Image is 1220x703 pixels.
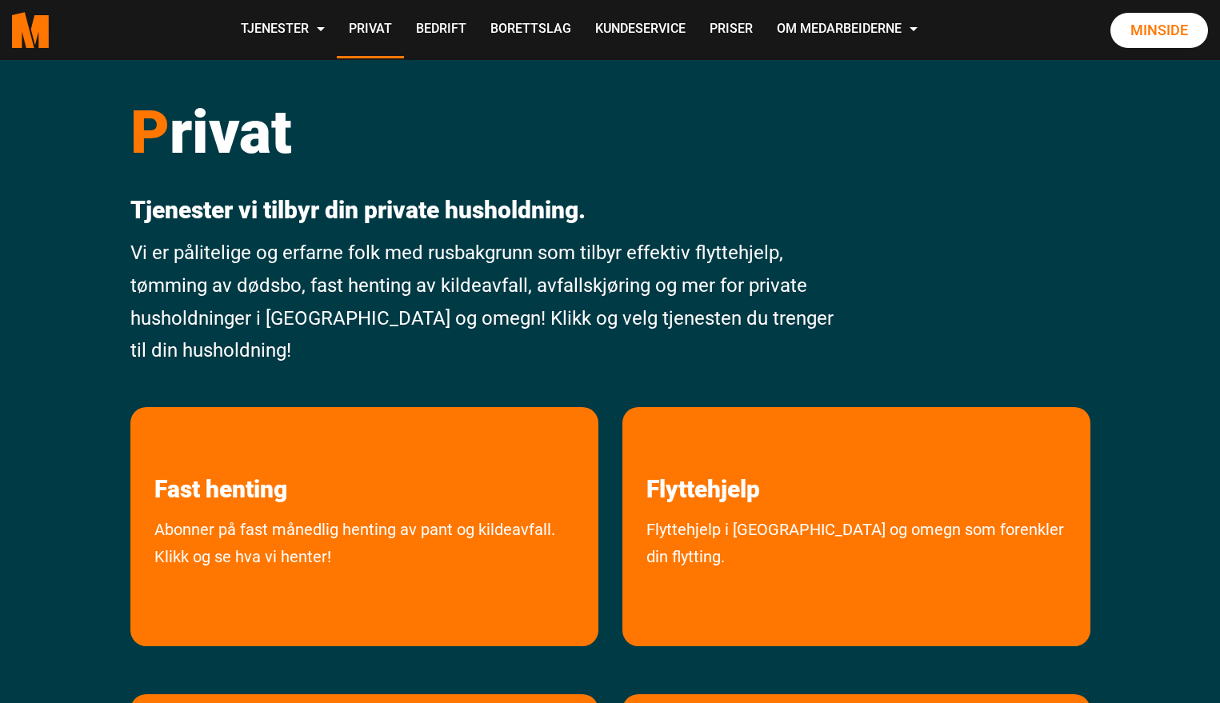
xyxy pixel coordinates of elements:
a: Flyttehjelp i [GEOGRAPHIC_DATA] og omegn som forenkler din flytting. [622,516,1090,638]
span: P [130,97,170,167]
p: Tjenester vi tilbyr din private husholdning. [130,196,845,225]
a: Minside [1110,13,1208,48]
a: Priser [698,2,765,58]
a: Tjenester [229,2,337,58]
a: Abonner på fast månedlig avhenting av pant og kildeavfall. Klikk og se hva vi henter! [130,516,598,638]
a: les mer om Fast henting [130,407,311,504]
p: Vi er pålitelige og erfarne folk med rusbakgrunn som tilbyr effektiv flyttehjelp, tømming av døds... [130,237,845,367]
a: Kundeservice [583,2,698,58]
a: Privat [337,2,404,58]
a: les mer om Flyttehjelp [622,407,784,504]
a: Borettslag [478,2,583,58]
h1: rivat [130,96,845,168]
a: Bedrift [404,2,478,58]
a: Om Medarbeiderne [765,2,930,58]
